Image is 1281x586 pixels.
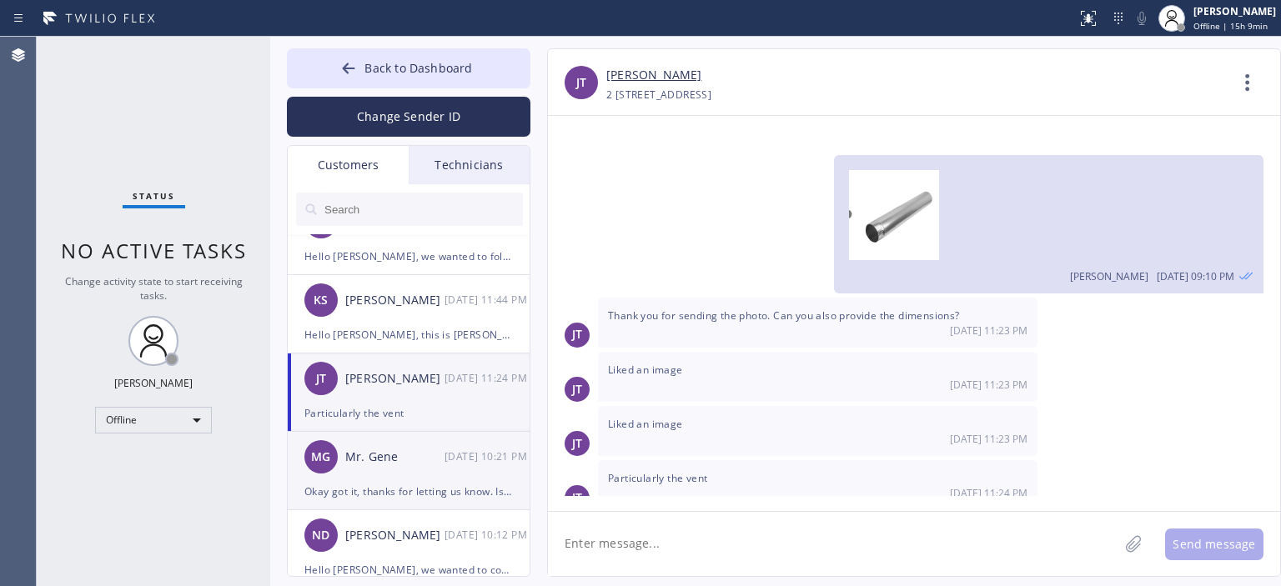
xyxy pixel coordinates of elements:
[572,325,582,344] span: JT
[608,308,960,323] span: Thank you for sending the photo. Can you also provide the dimensions?
[304,482,513,501] div: Okay got it, thanks for letting us know. Is there any better day for you to reschedule?
[1157,269,1234,283] span: [DATE] 09:10 PM
[287,97,530,137] button: Change Sender ID
[311,448,330,467] span: MG
[834,155,1263,293] div: 09/10/2025 9:10 AM
[1130,7,1153,30] button: Mute
[65,274,243,303] span: Change activity state to start receiving tasks.
[409,146,530,184] div: Technicians
[364,60,472,76] span: Back to Dashboard
[288,146,409,184] div: Customers
[61,237,247,264] span: No active tasks
[304,325,513,344] div: Hello [PERSON_NAME], this is [PERSON_NAME] from 5 Star Air. I just tried calling you. I wanted to...
[598,460,1037,510] div: 09/10/2025 9:24 AM
[572,488,582,508] span: JT
[445,368,531,388] div: 09/10/2025 9:24 AM
[445,290,531,309] div: 09/10/2025 9:44 AM
[304,403,513,423] div: Particularly the vent
[114,376,193,390] div: [PERSON_NAME]
[576,73,586,93] span: JT
[606,66,701,85] a: [PERSON_NAME]
[345,291,445,310] div: [PERSON_NAME]
[287,48,530,88] button: Back to Dashboard
[345,369,445,388] div: [PERSON_NAME]
[304,560,513,579] div: Hello [PERSON_NAME], we wanted to confirm your appointment [DATE] and let you know our technician...
[314,291,328,310] span: KS
[950,323,1027,338] span: [DATE] 11:23 PM
[316,369,326,388] span: JT
[606,85,711,104] div: 2 [STREET_ADDRESS]
[445,525,531,544] div: 09/10/2025 9:12 AM
[95,407,212,433] div: Offline
[849,170,949,260] img: 0849abd5-76d0-4b41-aba6-22f688d8fcfa.png
[312,526,329,545] span: ND
[345,448,445,467] div: Mr. Gene
[572,434,582,453] span: JT
[572,380,582,399] span: JT
[598,298,1037,348] div: 09/10/2025 9:23 AM
[598,352,1037,402] div: 09/10/2025 9:23 AM
[345,526,445,545] div: [PERSON_NAME]
[323,193,523,226] input: Search
[304,247,513,266] div: Hello [PERSON_NAME], we wanted to follow up on Air Duct Cleaning estimate and check if you ready ...
[608,363,683,377] span: Liked an image
[1193,20,1268,32] span: Offline | 15h 9min
[133,190,175,202] span: Status
[445,447,531,466] div: 09/10/2025 9:21 AM
[608,471,707,485] span: Particularly the vent
[1193,4,1276,18] div: [PERSON_NAME]
[950,432,1027,446] span: [DATE] 11:23 PM
[608,417,683,431] span: Liked an image
[950,486,1027,500] span: [DATE] 11:24 PM
[950,378,1027,392] span: [DATE] 11:23 PM
[1070,269,1148,283] span: [PERSON_NAME]
[1165,528,1263,560] button: Send message
[598,406,1037,456] div: 09/10/2025 9:23 AM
